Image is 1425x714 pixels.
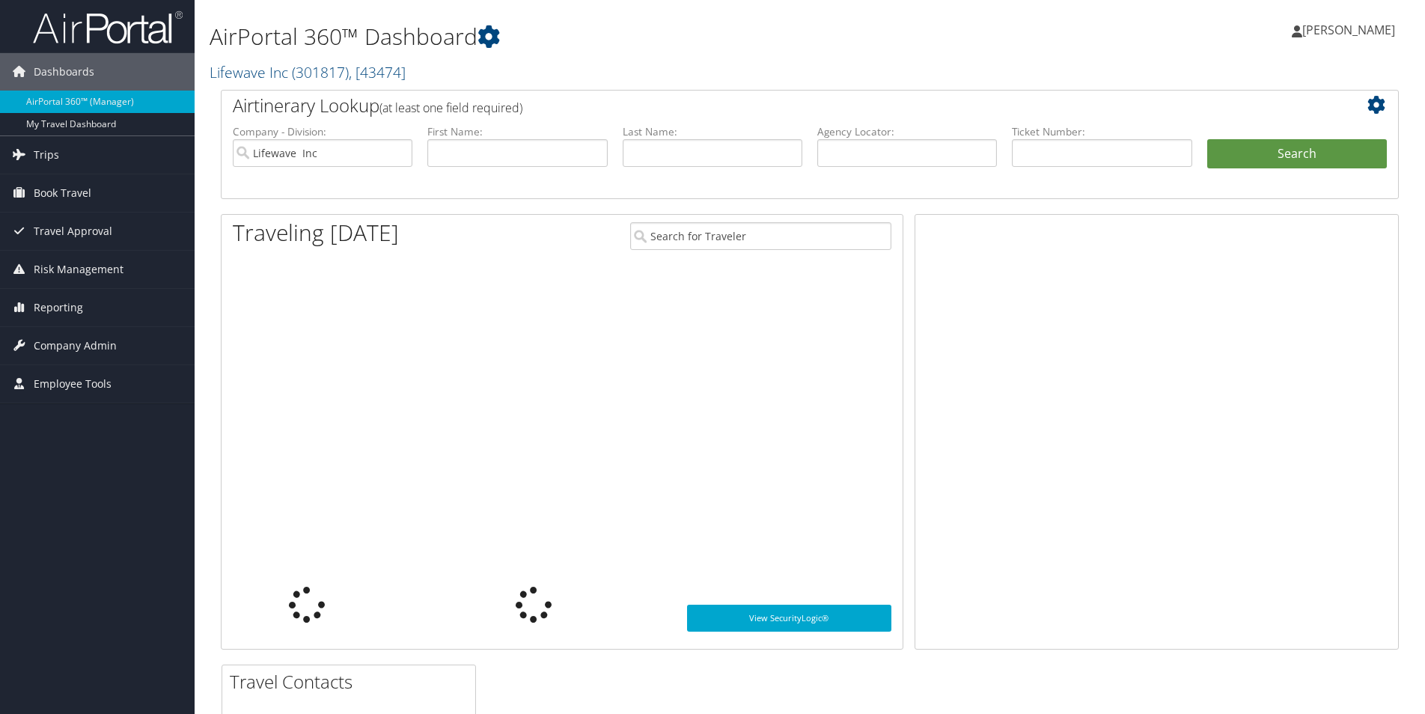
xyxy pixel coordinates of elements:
[292,62,349,82] span: ( 301817 )
[427,124,607,139] label: First Name:
[230,669,475,695] h2: Travel Contacts
[1207,139,1387,169] button: Search
[34,251,123,288] span: Risk Management
[210,21,1010,52] h1: AirPortal 360™ Dashboard
[34,174,91,212] span: Book Travel
[817,124,997,139] label: Agency Locator:
[233,124,412,139] label: Company - Division:
[1292,7,1410,52] a: [PERSON_NAME]
[1302,22,1395,38] span: [PERSON_NAME]
[1012,124,1191,139] label: Ticket Number:
[349,62,406,82] span: , [ 43474 ]
[233,217,399,248] h1: Traveling [DATE]
[34,136,59,174] span: Trips
[687,605,891,632] a: View SecurityLogic®
[630,222,891,250] input: Search for Traveler
[34,213,112,250] span: Travel Approval
[34,53,94,91] span: Dashboards
[210,62,406,82] a: Lifewave Inc
[34,365,112,403] span: Employee Tools
[34,289,83,326] span: Reporting
[33,10,183,45] img: airportal-logo.png
[233,93,1289,118] h2: Airtinerary Lookup
[379,100,522,116] span: (at least one field required)
[34,327,117,364] span: Company Admin
[623,124,802,139] label: Last Name:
